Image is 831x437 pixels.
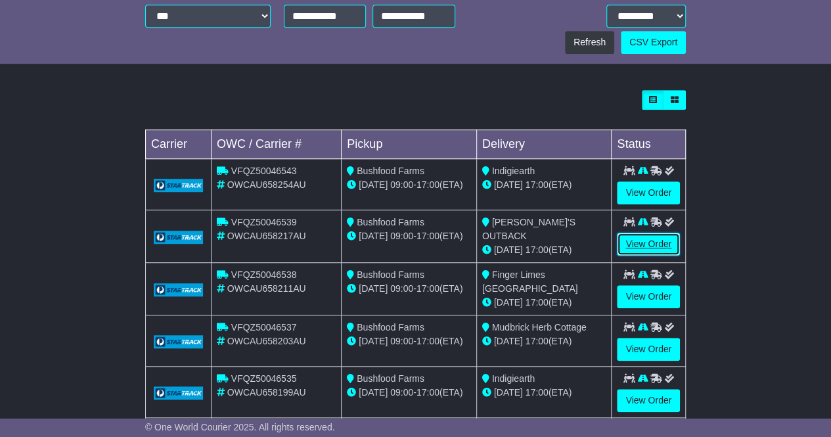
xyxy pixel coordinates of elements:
span: VFQZ50046537 [231,322,297,333]
td: Delivery [476,130,612,159]
span: [PERSON_NAME]'S OUTBACK [482,217,575,241]
a: View Order [617,233,680,256]
span: OWCAU658254AU [227,179,306,190]
span: Bushfood Farms [357,373,424,384]
td: Status [612,130,686,159]
span: 09:00 [390,387,413,398]
img: GetCarrierServiceLogo [154,335,203,348]
span: 09:00 [390,336,413,346]
span: © One World Courier 2025. All rights reserved. [145,422,335,432]
div: - (ETA) [347,386,471,400]
span: VFQZ50046535 [231,373,297,384]
span: 17:00 [526,244,549,255]
span: [DATE] [494,297,523,308]
a: View Order [617,285,680,308]
div: (ETA) [482,296,606,310]
a: View Order [617,181,680,204]
span: OWCAU658199AU [227,387,306,398]
span: VFQZ50046538 [231,269,297,280]
span: Bushfood Farms [357,217,424,227]
span: Indigiearth [492,373,535,384]
span: VFQZ50046539 [231,217,297,227]
span: 17:00 [526,336,549,346]
span: OWCAU658211AU [227,283,306,294]
span: 09:00 [390,179,413,190]
div: (ETA) [482,243,606,257]
img: GetCarrierServiceLogo [154,283,203,296]
img: GetCarrierServiceLogo [154,231,203,244]
div: - (ETA) [347,178,471,192]
div: (ETA) [482,178,606,192]
span: Bushfood Farms [357,269,424,280]
span: 09:00 [390,231,413,241]
td: Pickup [342,130,477,159]
span: [DATE] [359,387,388,398]
a: CSV Export [621,31,686,54]
img: GetCarrierServiceLogo [154,386,203,400]
div: (ETA) [482,386,606,400]
td: Carrier [145,130,211,159]
span: 17:00 [416,336,439,346]
span: [DATE] [359,231,388,241]
span: 17:00 [526,387,549,398]
span: VFQZ50046543 [231,166,297,176]
span: 17:00 [526,179,549,190]
span: OWCAU658217AU [227,231,306,241]
div: - (ETA) [347,282,471,296]
span: 17:00 [416,179,439,190]
span: [DATE] [494,179,523,190]
span: 17:00 [526,297,549,308]
td: OWC / Carrier # [211,130,341,159]
div: (ETA) [482,334,606,348]
span: [DATE] [359,179,388,190]
span: [DATE] [359,283,388,294]
span: Indigiearth [492,166,535,176]
span: [DATE] [359,336,388,346]
span: Bushfood Farms [357,166,424,176]
span: 17:00 [416,283,439,294]
span: Mudbrick Herb Cottage [492,322,587,333]
div: - (ETA) [347,334,471,348]
a: View Order [617,389,680,412]
span: 09:00 [390,283,413,294]
a: View Order [617,338,680,361]
span: Finger Limes [GEOGRAPHIC_DATA] [482,269,578,294]
span: 17:00 [416,231,439,241]
span: [DATE] [494,336,523,346]
span: 17:00 [416,387,439,398]
img: GetCarrierServiceLogo [154,179,203,192]
span: OWCAU658203AU [227,336,306,346]
span: [DATE] [494,387,523,398]
div: - (ETA) [347,229,471,243]
span: Bushfood Farms [357,322,424,333]
button: Refresh [565,31,614,54]
span: [DATE] [494,244,523,255]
